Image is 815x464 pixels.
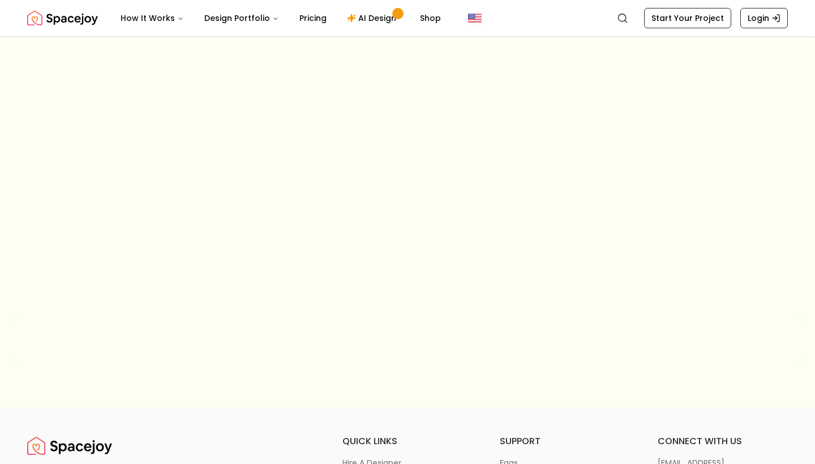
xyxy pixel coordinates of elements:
a: Spacejoy [27,435,112,457]
a: Start Your Project [644,8,731,28]
button: Design Portfolio [195,7,288,29]
a: AI Design [338,7,409,29]
h6: connect with us [658,435,788,448]
img: United States [468,11,482,25]
a: Spacejoy [27,7,98,29]
a: Shop [411,7,450,29]
h6: support [500,435,630,448]
nav: Main [111,7,450,29]
img: Spacejoy Logo [27,7,98,29]
img: Spacejoy Logo [27,435,112,457]
a: Pricing [290,7,336,29]
a: Login [740,8,788,28]
h6: quick links [342,435,473,448]
button: How It Works [111,7,193,29]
